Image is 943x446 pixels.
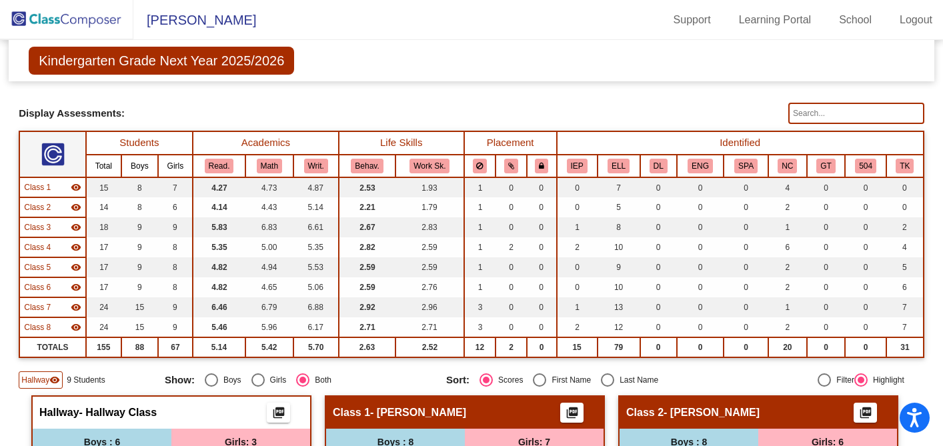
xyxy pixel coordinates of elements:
td: 17 [86,257,121,277]
span: Kindergarten Grade Next Year 2025/2026 [29,47,294,75]
th: English Language Learner [598,155,640,177]
td: 2 [496,337,526,357]
td: 5.00 [245,237,293,257]
span: Show: [165,374,195,386]
td: 0 [724,337,768,357]
td: 4.14 [193,197,245,217]
a: Learning Portal [728,9,822,31]
td: 0 [496,317,526,337]
td: 0 [640,317,677,337]
span: Class 2 [24,201,51,213]
button: Print Students Details [560,403,584,423]
td: 5.14 [193,337,245,357]
td: 2 [768,317,807,337]
td: 6 [158,197,193,217]
td: 10 [598,277,640,297]
td: 0 [677,317,724,337]
button: TK [896,159,914,173]
td: 2 [768,197,807,217]
mat-icon: picture_as_pdf [271,406,287,425]
td: 0 [557,277,598,297]
td: 0 [807,197,845,217]
td: 12 [598,317,640,337]
td: 0 [845,277,886,297]
mat-icon: visibility [71,182,81,193]
td: 0 [640,257,677,277]
td: 6.83 [245,217,293,237]
td: 4.27 [193,177,245,197]
td: 0 [557,197,598,217]
th: Newcomer [768,155,807,177]
td: 5.35 [293,237,339,257]
td: 0 [807,177,845,197]
td: 4.65 [245,277,293,297]
td: 6 [768,237,807,257]
td: 0 [496,277,526,297]
a: Logout [889,9,943,31]
td: 2.53 [339,177,395,197]
td: 2 [557,317,598,337]
mat-icon: visibility [71,302,81,313]
td: 0 [640,237,677,257]
td: 5.35 [193,237,245,257]
td: 2.63 [339,337,395,357]
span: - [PERSON_NAME] [664,406,760,419]
button: Print Students Details [854,403,877,423]
span: Class 1 [333,406,370,419]
button: Writ. [304,159,328,173]
td: 10 [598,237,640,257]
mat-icon: visibility [71,222,81,233]
td: 2.83 [395,217,463,237]
button: 504 [855,159,876,173]
td: 1 [557,297,598,317]
td: 2.76 [395,277,463,297]
button: SPA [734,159,758,173]
td: 0 [807,217,845,237]
td: 1 [464,257,496,277]
td: 5 [886,257,924,277]
td: 4.43 [245,197,293,217]
td: 0 [724,277,768,297]
td: 18 [86,217,121,237]
td: 2.96 [395,297,463,317]
div: Last Name [614,374,658,386]
td: 17 [86,237,121,257]
td: 8 [158,257,193,277]
td: 1 [464,277,496,297]
td: 0 [845,197,886,217]
td: 0 [527,217,557,237]
td: 2.82 [339,237,395,257]
td: 0 [527,297,557,317]
td: 2.67 [339,217,395,237]
mat-radio-group: Select an option [446,373,718,387]
span: 9 Students [67,374,105,386]
td: 0 [640,277,677,297]
th: Boys [121,155,158,177]
td: 0 [724,197,768,217]
td: 2.59 [395,257,463,277]
td: 9 [121,257,158,277]
th: Primary Language - English [677,155,724,177]
td: 0 [527,337,557,357]
td: 0 [496,217,526,237]
td: 1 [557,217,598,237]
div: Boys [218,374,241,386]
td: 5.42 [245,337,293,357]
mat-icon: picture_as_pdf [858,406,874,425]
td: 0 [640,297,677,317]
td: 0 [724,257,768,277]
td: 4.73 [245,177,293,197]
td: 9 [158,217,193,237]
td: 2.59 [339,257,395,277]
td: 0 [677,337,724,357]
mat-icon: visibility [71,242,81,253]
span: Class 4 [24,241,51,253]
td: 0 [807,257,845,277]
td: 0 [807,337,845,357]
td: 6 [886,277,924,297]
td: 1 [464,197,496,217]
td: 79 [598,337,640,357]
td: 5.46 [193,317,245,337]
button: NC [778,159,797,173]
td: 1 [464,237,496,257]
